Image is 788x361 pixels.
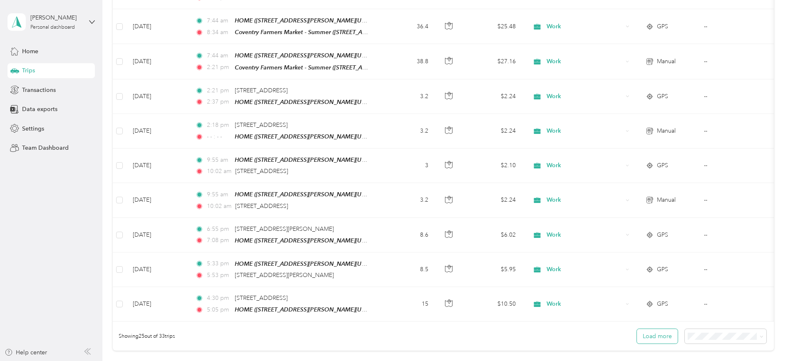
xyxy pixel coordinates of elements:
td: 15 [380,287,435,321]
span: [STREET_ADDRESS][PERSON_NAME] [235,225,334,232]
td: $10.50 [464,287,522,321]
td: $5.95 [464,252,522,287]
span: [STREET_ADDRESS] [235,168,288,175]
span: [STREET_ADDRESS][PERSON_NAME] [235,272,334,279]
span: HOME ([STREET_ADDRESS][PERSON_NAME][US_STATE][US_STATE]) [235,52,415,59]
span: [STREET_ADDRESS] [235,203,288,210]
span: HOME ([STREET_ADDRESS][PERSON_NAME][US_STATE][US_STATE]) [235,99,415,106]
span: 9:55 am [207,156,231,165]
span: Trips [22,66,35,75]
span: Work [547,57,623,66]
td: 3.2 [380,114,435,148]
span: GPS [657,22,668,31]
span: GPS [657,265,668,274]
span: Work [547,230,623,240]
span: 7:08 pm [207,236,231,245]
span: HOME ([STREET_ADDRESS][PERSON_NAME][US_STATE][US_STATE]) [235,156,415,163]
span: 7:44 am [207,16,231,25]
span: HOME ([STREET_ADDRESS][PERSON_NAME][US_STATE][US_STATE]) [235,237,415,244]
span: GPS [657,299,668,309]
span: Home [22,47,38,56]
td: [DATE] [126,79,189,114]
td: 3 [380,148,435,183]
td: 38.8 [380,44,435,79]
td: -- [697,148,773,183]
span: [STREET_ADDRESS] [235,87,288,94]
span: HOME ([STREET_ADDRESS][PERSON_NAME][US_STATE][US_STATE]) [235,17,415,24]
td: -- [697,79,773,114]
td: [DATE] [126,252,189,287]
span: 2:37 pm [207,97,231,106]
span: 4:30 pm [207,294,231,303]
td: $25.48 [464,9,522,44]
span: HOME ([STREET_ADDRESS][PERSON_NAME][US_STATE][US_STATE]) [235,191,415,198]
span: Manual [657,57,676,66]
span: 2:21 pm [207,63,231,72]
td: 3.2 [380,79,435,114]
span: [STREET_ADDRESS] [235,121,288,129]
td: 3.2 [380,183,435,218]
span: 9:55 am [207,190,231,199]
iframe: Everlance-gr Chat Button Frame [741,314,788,361]
td: -- [697,183,773,218]
span: HOME ([STREET_ADDRESS][PERSON_NAME][US_STATE][US_STATE]) [235,306,415,313]
span: GPS [657,161,668,170]
span: 8:34 am [207,28,231,37]
div: Personal dashboard [30,25,75,30]
span: Work [547,265,623,274]
span: 2:21 pm [207,86,231,95]
span: [STREET_ADDRESS] [235,294,288,302]
span: Data exports [22,105,57,114]
span: Coventry Farmers Market - Summer ([STREET_ADDRESS][US_STATE]) [235,64,418,71]
span: Work [547,195,623,205]
span: Manual [657,195,676,205]
span: HOME ([STREET_ADDRESS][PERSON_NAME][US_STATE][US_STATE]) [235,133,415,140]
td: -- [697,9,773,44]
td: [DATE] [126,183,189,218]
span: Manual [657,126,676,136]
td: -- [697,44,773,79]
span: Work [547,92,623,101]
td: $2.24 [464,79,522,114]
td: 8.6 [380,218,435,252]
span: 7:44 am [207,51,231,60]
span: 5:33 pm [207,259,231,268]
span: Showing 25 out of 33 trips [113,333,175,340]
td: 36.4 [380,9,435,44]
span: 10:02 am [207,167,231,176]
td: $27.16 [464,44,522,79]
span: HOME ([STREET_ADDRESS][PERSON_NAME][US_STATE][US_STATE]) [235,260,415,267]
span: 6:55 pm [207,225,231,234]
span: 5:05 pm [207,305,231,314]
td: -- [697,252,773,287]
span: Team Dashboard [22,143,69,152]
td: -- [697,114,773,148]
button: Load more [637,329,678,344]
td: $2.24 [464,114,522,148]
td: [DATE] [126,287,189,321]
span: Work [547,299,623,309]
span: Work [547,126,623,136]
td: [DATE] [126,9,189,44]
td: $2.10 [464,148,522,183]
td: $6.02 [464,218,522,252]
td: [DATE] [126,44,189,79]
span: Coventry Farmers Market - Summer ([STREET_ADDRESS][US_STATE]) [235,29,418,36]
span: GPS [657,230,668,240]
td: -- [697,287,773,321]
span: - - : - - [207,132,231,141]
span: Settings [22,124,44,133]
span: Work [547,22,623,31]
span: Work [547,161,623,170]
div: [PERSON_NAME] [30,13,82,22]
span: GPS [657,92,668,101]
span: 2:18 pm [207,121,231,130]
td: -- [697,218,773,252]
td: [DATE] [126,148,189,183]
td: [DATE] [126,218,189,252]
span: Transactions [22,86,56,94]
td: [DATE] [126,114,189,148]
button: Help center [5,348,47,357]
span: 10:02 am [207,202,231,211]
